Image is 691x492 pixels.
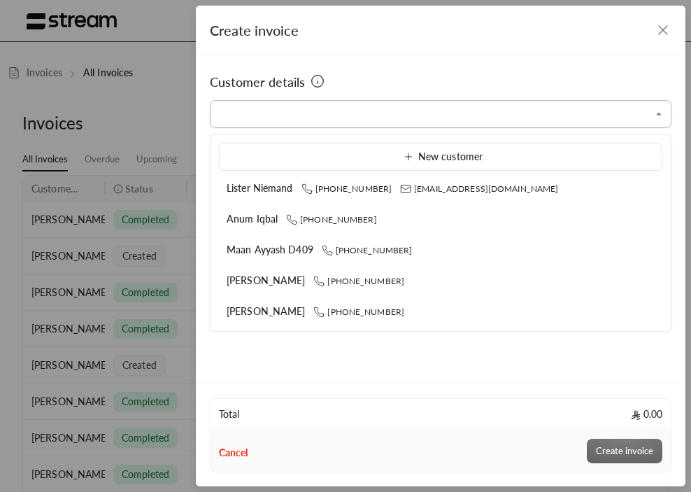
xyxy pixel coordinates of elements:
span: [PHONE_NUMBER] [301,183,392,194]
span: [PHONE_NUMBER] [286,214,377,225]
span: [PHONE_NUMBER] [313,276,404,286]
span: [PERSON_NAME] [227,305,305,317]
button: Cancel [219,446,248,460]
button: Close [651,106,667,122]
span: Anum Iqbal [227,213,278,225]
span: 0.00 [631,407,662,421]
span: Lister Niemand [227,182,293,194]
span: Total [219,407,239,421]
span: [PERSON_NAME] [227,274,305,286]
span: Create invoice [210,22,299,38]
span: [PHONE_NUMBER] [313,307,404,317]
span: Customer details [210,72,305,92]
span: New customer [399,150,483,162]
span: [PHONE_NUMBER] [322,245,413,255]
span: Maan Ayyash D409 [227,244,313,255]
span: [EMAIL_ADDRESS][DOMAIN_NAME] [400,183,558,194]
